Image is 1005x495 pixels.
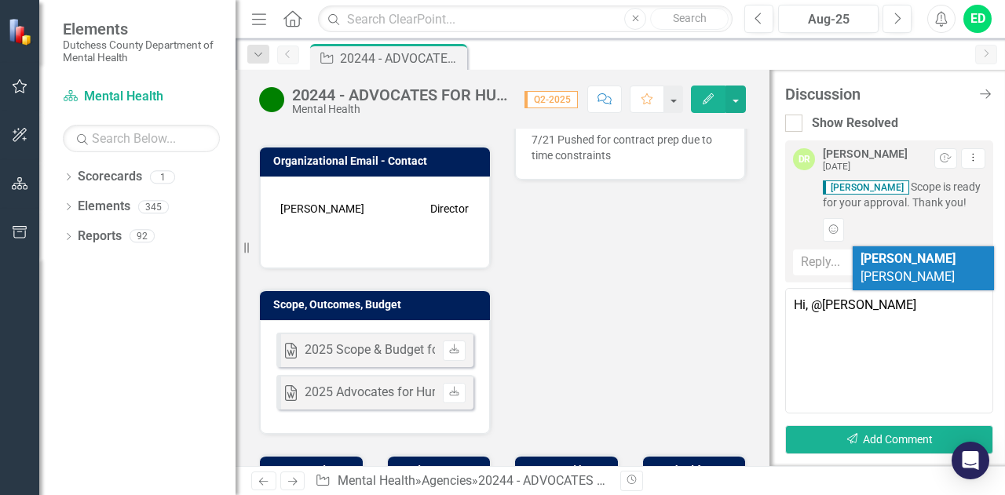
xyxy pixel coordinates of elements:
a: Reports [78,227,122,246]
p: 7/21 Pushed for contract prep due to time constraints [532,132,729,163]
div: » » [315,472,608,490]
td: [PERSON_NAME] [276,189,426,228]
span: Elements [63,20,220,38]
textarea: Hi, @[PERSON_NAME] [785,288,993,413]
button: Aug-25 [778,5,879,33]
a: Agencies [422,473,472,488]
img: ClearPoint Strategy [8,18,35,45]
small: [DATE] [823,161,850,172]
div: 20244 - ADVOCATES FOR HUMAN POTENTIAL, INC. - WRAP Training [478,473,857,488]
span: Search [673,12,707,24]
div: 92 [130,230,155,243]
small: Dutchess County Department of Mental Health [63,38,220,64]
span: Scope is ready for your approval. Thank you! [823,179,985,210]
b: [PERSON_NAME] [861,251,956,266]
img: Active [259,87,284,112]
div: 2025 Scope & Budget for AHP 20244 Updated ([DATE]).docx [305,341,637,359]
div: 345 [138,200,169,213]
input: Search Below... [63,125,220,152]
h3: Scope, Outcomes, Budget [273,299,482,311]
td: Director [426,189,554,228]
span: Q2-2025 [524,91,578,108]
div: Aug-25 [784,10,873,29]
div: 1 [150,170,175,184]
h3: Organizational Email - Contact [273,155,482,167]
div: 20244 - ADVOCATES FOR HUMAN POTENTIAL, INC. - WRAP Training [292,86,509,104]
div: Reply... [793,249,985,275]
h3: Pushed for Contract Prep [656,464,738,489]
input: Search ClearPoint... [318,5,733,33]
div: Discussion [785,86,970,103]
a: Scorecards [78,168,142,186]
div: Open Intercom Messenger [952,442,989,479]
button: ED [963,5,992,33]
div: [PERSON_NAME] [823,148,908,160]
a: Elements [78,198,130,216]
a: Mental Health [338,473,415,488]
div: 20244 - ADVOCATES FOR HUMAN POTENTIAL, INC. - WRAP Training [340,49,463,68]
div: Mental Health [292,104,509,115]
a: Mental Health [63,88,220,106]
button: Add Comment [785,425,993,454]
div: 2025 Advocates for Human Potential Proposal 08_29_25.docx [305,384,649,402]
span: [PERSON_NAME] [823,180,909,195]
div: Show Resolved [812,115,898,133]
button: Search [650,8,729,30]
div: DR [793,148,815,170]
h3: Approved by Commissioner [528,464,610,489]
span: [PERSON_NAME] [861,251,956,284]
